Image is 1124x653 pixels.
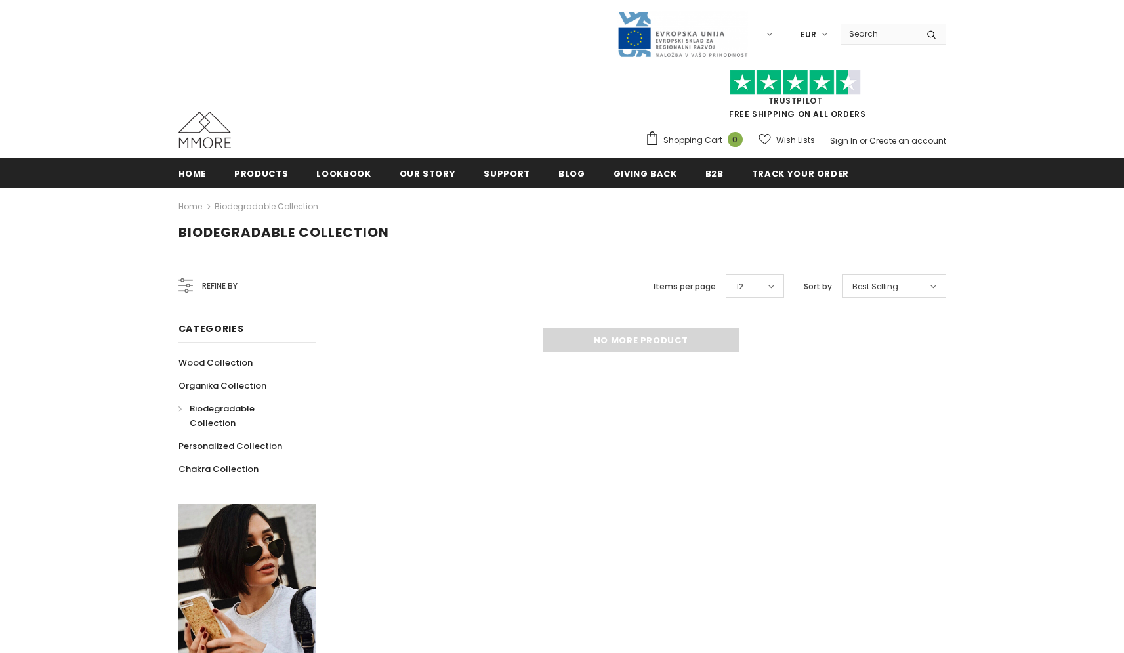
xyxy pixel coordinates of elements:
[316,158,371,188] a: Lookbook
[178,440,282,452] span: Personalized Collection
[736,280,743,293] span: 12
[558,158,585,188] a: Blog
[178,356,253,369] span: Wood Collection
[558,167,585,180] span: Blog
[215,201,318,212] a: Biodegradable Collection
[730,70,861,95] img: Trust Pilot Stars
[178,457,259,480] a: Chakra Collection
[484,167,530,180] span: support
[752,158,849,188] a: Track your order
[178,223,389,242] span: Biodegradable Collection
[400,167,456,180] span: Our Story
[190,402,255,429] span: Biodegradable Collection
[801,28,816,41] span: EUR
[178,167,207,180] span: Home
[705,167,724,180] span: B2B
[178,379,266,392] span: Organika Collection
[654,280,716,293] label: Items per page
[663,134,722,147] span: Shopping Cart
[852,280,898,293] span: Best Selling
[316,167,371,180] span: Lookbook
[178,374,266,397] a: Organika Collection
[400,158,456,188] a: Our Story
[178,112,231,148] img: MMORE Cases
[869,135,946,146] a: Create an account
[484,158,530,188] a: support
[617,28,748,39] a: Javni Razpis
[178,463,259,475] span: Chakra Collection
[752,167,849,180] span: Track your order
[645,75,946,119] span: FREE SHIPPING ON ALL ORDERS
[178,397,302,434] a: Biodegradable Collection
[178,158,207,188] a: Home
[776,134,815,147] span: Wish Lists
[759,129,815,152] a: Wish Lists
[614,158,677,188] a: Giving back
[234,158,288,188] a: Products
[202,279,238,293] span: Refine by
[645,131,749,150] a: Shopping Cart 0
[614,167,677,180] span: Giving back
[860,135,867,146] span: or
[617,11,748,58] img: Javni Razpis
[728,132,743,147] span: 0
[178,434,282,457] a: Personalized Collection
[178,199,202,215] a: Home
[178,322,244,335] span: Categories
[178,351,253,374] a: Wood Collection
[830,135,858,146] a: Sign In
[768,95,823,106] a: Trustpilot
[841,24,917,43] input: Search Site
[234,167,288,180] span: Products
[804,280,832,293] label: Sort by
[705,158,724,188] a: B2B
